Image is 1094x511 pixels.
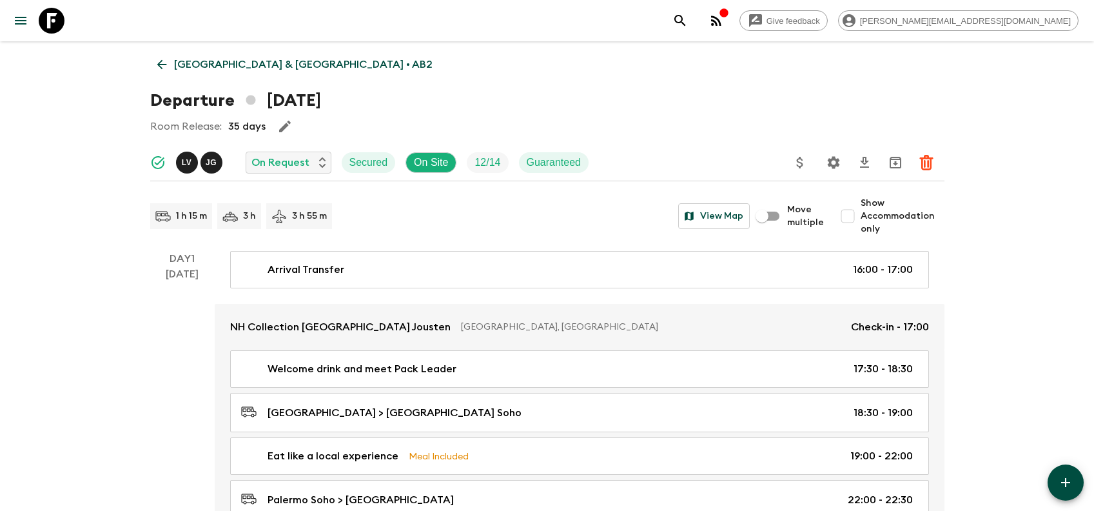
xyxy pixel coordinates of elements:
[268,405,522,421] p: [GEOGRAPHIC_DATA] > [GEOGRAPHIC_DATA] Soho
[838,10,1079,31] div: [PERSON_NAME][EMAIL_ADDRESS][DOMAIN_NAME]
[292,210,327,223] p: 3 h 55 m
[861,197,944,235] span: Show Accommodation only
[268,361,456,377] p: Welcome drink and meet Pack Leader
[854,405,913,421] p: 18:30 - 19:00
[474,155,500,170] p: 12 / 14
[8,8,34,34] button: menu
[176,155,225,166] span: Lucas Valentim, Jessica Giachello
[461,321,841,334] p: [GEOGRAPHIC_DATA], [GEOGRAPHIC_DATA]
[759,16,827,26] span: Give feedback
[150,88,321,114] h1: Departure [DATE]
[913,150,939,175] button: Delete
[150,251,215,266] p: Day 1
[853,16,1078,26] span: [PERSON_NAME][EMAIL_ADDRESS][DOMAIN_NAME]
[787,150,813,175] button: Update Price, Early Bird Discount and Costs
[342,152,396,173] div: Secured
[251,155,309,170] p: On Request
[848,492,913,508] p: 22:00 - 22:30
[268,448,398,464] p: Eat like a local experience
[854,361,913,377] p: 17:30 - 18:30
[182,157,192,168] p: L V
[230,393,929,432] a: [GEOGRAPHIC_DATA] > [GEOGRAPHIC_DATA] Soho18:30 - 19:00
[850,448,913,464] p: 19:00 - 22:00
[739,10,828,31] a: Give feedback
[230,319,451,335] p: NH Collection [GEOGRAPHIC_DATA] Jousten
[851,319,929,335] p: Check-in - 17:00
[467,152,508,173] div: Trip Fill
[409,449,469,463] p: Meal Included
[678,203,750,229] button: View Map
[268,492,454,508] p: Palermo Soho > [GEOGRAPHIC_DATA]
[852,150,877,175] button: Download CSV
[230,251,929,288] a: Arrival Transfer16:00 - 17:00
[150,119,222,134] p: Room Release:
[150,52,440,77] a: [GEOGRAPHIC_DATA] & [GEOGRAPHIC_DATA] • AB2
[821,150,846,175] button: Settings
[883,150,908,175] button: Archive (Completed, Cancelled or Unsynced Departures only)
[414,155,448,170] p: On Site
[176,210,207,223] p: 1 h 15 m
[527,155,581,170] p: Guaranteed
[150,155,166,170] svg: Synced Successfully
[215,304,944,350] a: NH Collection [GEOGRAPHIC_DATA] Jousten[GEOGRAPHIC_DATA], [GEOGRAPHIC_DATA]Check-in - 17:00
[667,8,693,34] button: search adventures
[243,210,256,223] p: 3 h
[405,152,456,173] div: On Site
[787,203,825,229] span: Move multiple
[349,155,388,170] p: Secured
[206,157,217,168] p: J G
[230,437,929,475] a: Eat like a local experienceMeal Included19:00 - 22:00
[853,262,913,277] p: 16:00 - 17:00
[174,57,433,72] p: [GEOGRAPHIC_DATA] & [GEOGRAPHIC_DATA] • AB2
[268,262,344,277] p: Arrival Transfer
[176,152,225,174] button: LVJG
[228,119,266,134] p: 35 days
[230,350,929,388] a: Welcome drink and meet Pack Leader17:30 - 18:30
